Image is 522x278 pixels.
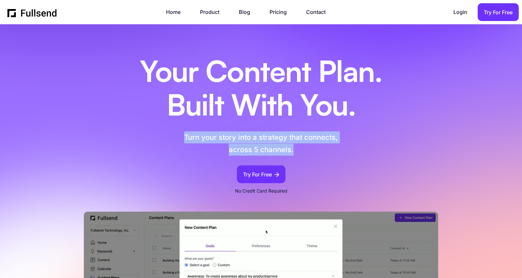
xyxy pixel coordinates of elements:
div: Try For Free [243,170,272,179]
a: Product [200,8,226,17]
a: Blog [239,8,257,17]
a: Contact [306,8,332,17]
a: Home [166,8,187,17]
h1: Your Content Plan. Built With You. [124,57,399,124]
div: Try For Free [484,8,513,17]
a: Try For Free [478,3,519,21]
p: No Credit Card Required [235,187,287,195]
iframe: Drift Widget Chat Controller [490,246,514,270]
a: Login [453,8,474,17]
p: Turn your story into a strategy that connects, across 5 channels. [155,131,367,156]
a: Pricing [270,8,293,17]
a: home [7,7,57,17]
a: Try For Free [237,165,285,183]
